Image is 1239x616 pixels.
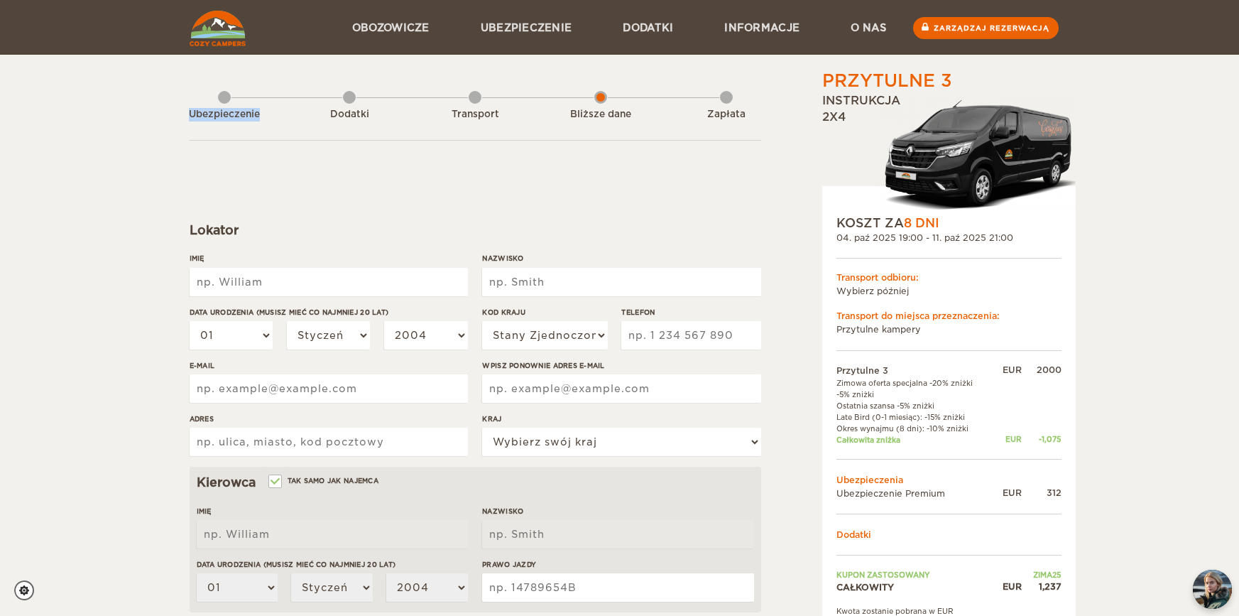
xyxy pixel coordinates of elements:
font: CAŁKOWITY [836,582,894,593]
font: Przytulne 3 [822,70,952,91]
font: Imię [197,507,212,515]
font: 8 DNI [904,216,939,230]
font: Kupon zastosowany [836,571,930,579]
font: Instrukcja [822,94,900,107]
font: 2x4 [822,110,846,124]
font: Zimowa oferta specjalna -20% zniżki [836,379,973,387]
font: -5% zniżki [836,390,874,399]
a: Ustawienia plików cookie [14,580,43,600]
font: Adres [190,415,214,423]
font: 2000 [1037,364,1061,375]
font: Okres wynajmu (8 dni): -10% zniżki [836,424,968,433]
font: Transport do miejsca przeznaczenia: [836,310,1000,321]
font: Imię [190,254,204,262]
font: Transport odbioru: [836,272,919,283]
font: Wpisz ponownie adres e-mail [482,362,604,369]
input: np. Smith [482,268,760,296]
font: Ubezpieczenie Premium [836,488,945,499]
input: Tak samo jak najemca [270,478,279,487]
a: Zarządzaj rezerwacją [913,17,1059,39]
font: Tak samo jak najemca [288,477,378,485]
font: Dodatki [330,109,369,119]
font: Kwota zostanie pobrana w EUR [836,607,954,615]
font: EUR [1003,487,1022,498]
font: Ubezpieczenie [189,109,260,119]
font: Transport [452,109,499,119]
font: 312 [1047,487,1061,498]
font: Ubezpieczenia [836,475,903,485]
font: Zapłata [707,109,746,119]
font: Nazwisko [482,254,523,262]
input: np. 14789654B [482,573,753,602]
font: Data urodzenia (musisz mieć co najmniej 20 lat) [190,308,389,316]
font: Kierowca [197,475,256,490]
font: -1,075 [1039,435,1061,443]
input: np. William [197,520,468,549]
font: EUR [1005,435,1022,443]
font: Dodatki [836,529,871,540]
font: Bliższe dane [570,109,631,119]
font: KOSZT ZA [836,216,904,230]
font: Ostatnia szansa -5% zniżki [836,401,934,410]
input: np. ulica, miasto, kod pocztowy [190,428,468,456]
font: ZIMA25 [1033,571,1061,579]
input: np. William [190,268,468,296]
font: Całkowita zniżka [836,436,900,444]
font: Kraj [482,415,501,423]
font: Late Bird (0-1 miesiąc): -15% zniżki [836,413,965,421]
img: Przytulne kampery [190,11,246,46]
input: np. example@example.com [190,374,468,403]
font: E-mail [190,362,215,369]
input: np. 1 234 567 890 [621,321,760,350]
input: np. example@example.com [482,374,760,403]
font: Wybierz później [836,286,909,296]
font: 04. paź 2025 19:00 - 11. paź 2025 21:00 [836,232,1013,243]
font: Telefon [621,308,655,316]
font: O nas [851,22,886,33]
font: Ubezpieczenie [481,22,572,33]
font: Dodatki [623,22,673,33]
img: Freyja at Cozy Campers [1193,570,1232,609]
font: Zarządzaj rezerwacją [934,24,1049,32]
font: Lokator [190,223,239,237]
font: Przytulne kampery [836,324,921,335]
font: Data urodzenia (musisz mieć co najmniej 20 lat) [197,561,396,568]
button: chat-button [1193,570,1232,609]
font: Przytulne 3 [836,365,888,376]
font: Nazwisko [482,507,523,515]
img: Langur-m-c-logo-2.png [879,97,1076,215]
font: Kod kraju [482,308,525,316]
font: Obozowicze [352,22,430,33]
font: EUR [1003,364,1022,375]
font: Informacje [724,22,799,33]
input: np. Smith [482,520,753,549]
font: Prawo jazdy [482,561,536,568]
font: 1,237 [1039,581,1061,592]
font: EUR [1003,581,1022,592]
